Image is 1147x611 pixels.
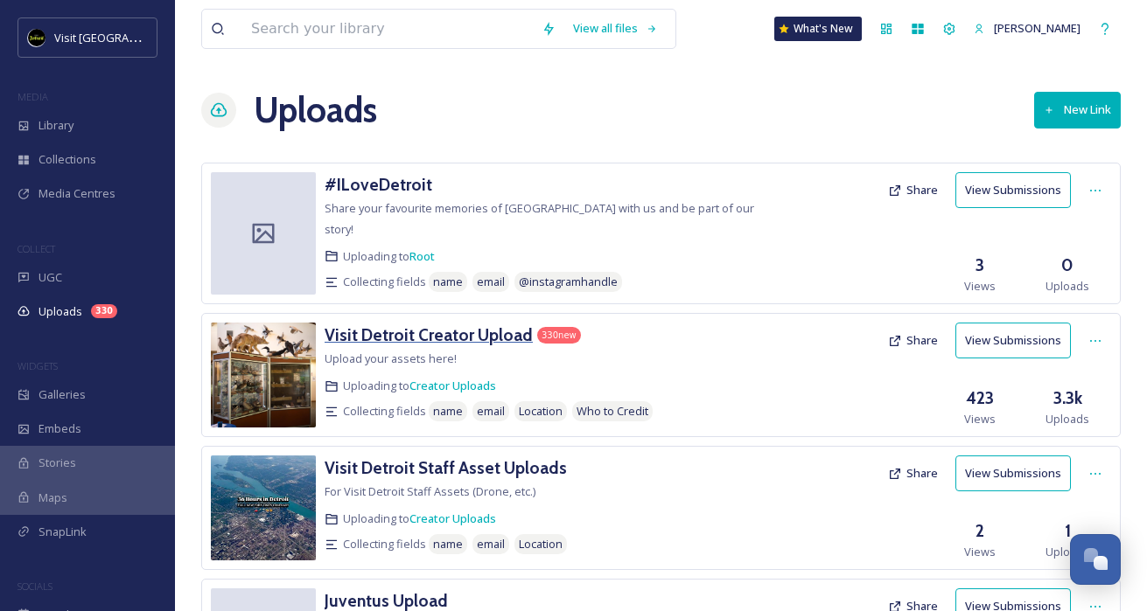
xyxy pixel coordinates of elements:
[254,84,377,136] a: Uploads
[955,323,1071,358] button: View Submissions
[433,403,463,420] span: name
[955,323,1080,358] a: View Submissions
[879,173,947,207] button: Share
[477,536,505,552] span: email
[964,278,996,295] span: Views
[1046,544,1089,560] span: Uploads
[955,172,1080,208] a: View Submissions
[54,29,190,45] span: Visit [GEOGRAPHIC_DATA]
[211,323,316,427] img: d4b822f9-c2c9-4175-9c70-3847ccaad52a.jpg
[955,455,1080,491] a: View Submissions
[955,455,1071,491] button: View Submissions
[325,483,535,499] span: For Visit Detroit Staff Assets (Drone, etc.)
[343,248,435,265] span: Uploading to
[433,536,463,552] span: name
[38,489,67,506] span: Maps
[91,304,117,318] div: 330
[325,200,754,237] span: Share your favourite memories of [GEOGRAPHIC_DATA] with us and be part of our story!
[38,386,86,403] span: Galleries
[325,174,432,195] h3: #ILoveDetroit
[976,518,984,544] h3: 2
[211,455,316,560] img: 686af7d2-e0c3-43fa-9e27-0a04636953d4.jpg
[477,274,505,290] span: email
[433,274,463,290] span: name
[1046,411,1089,427] span: Uploads
[964,411,996,427] span: Views
[17,90,48,103] span: MEDIA
[343,403,426,420] span: Collecting fields
[325,324,533,345] h3: Visit Detroit Creator Upload
[409,248,435,264] a: Root
[966,385,994,411] h3: 423
[879,456,947,490] button: Share
[17,359,58,372] span: WIDGETS
[28,29,45,46] img: VISIT%20DETROIT%20LOGO%20-%20BLACK%20BACKGROUND.png
[994,20,1081,36] span: [PERSON_NAME]
[343,510,496,527] span: Uploading to
[325,351,457,366] span: Upload your assets here!
[774,17,862,41] a: What's New
[1034,92,1121,128] button: New Link
[577,403,648,420] span: Who to Credit
[38,524,87,540] span: SnapLink
[38,185,115,202] span: Media Centres
[1070,534,1121,585] button: Open Chat
[537,327,581,344] div: 330 new
[325,457,567,478] h3: Visit Detroit Staff Asset Uploads
[879,323,947,358] button: Share
[976,253,984,278] h3: 3
[1046,278,1089,295] span: Uploads
[38,151,96,168] span: Collections
[325,455,567,481] a: Visit Detroit Staff Asset Uploads
[965,11,1089,45] a: [PERSON_NAME]
[955,172,1071,208] button: View Submissions
[325,172,432,198] a: #ILoveDetroit
[409,378,496,393] a: Creator Uploads
[38,420,81,437] span: Embeds
[343,274,426,290] span: Collecting fields
[242,10,533,48] input: Search your library
[1065,518,1071,544] h3: 1
[409,510,496,526] a: Creator Uploads
[38,117,73,134] span: Library
[325,323,533,348] a: Visit Detroit Creator Upload
[38,455,76,471] span: Stories
[519,274,618,290] span: @instagramhandle
[38,269,62,286] span: UGC
[343,536,426,552] span: Collecting fields
[1061,253,1074,278] h3: 0
[1053,385,1082,411] h3: 3.3k
[519,536,563,552] span: Location
[564,11,667,45] a: View all files
[325,590,448,611] h3: Juventus Upload
[17,580,52,593] span: SOCIALS
[964,544,996,560] span: Views
[477,403,505,420] span: email
[38,303,82,320] span: Uploads
[343,378,496,394] span: Uploading to
[519,403,563,420] span: Location
[17,242,55,255] span: COLLECT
